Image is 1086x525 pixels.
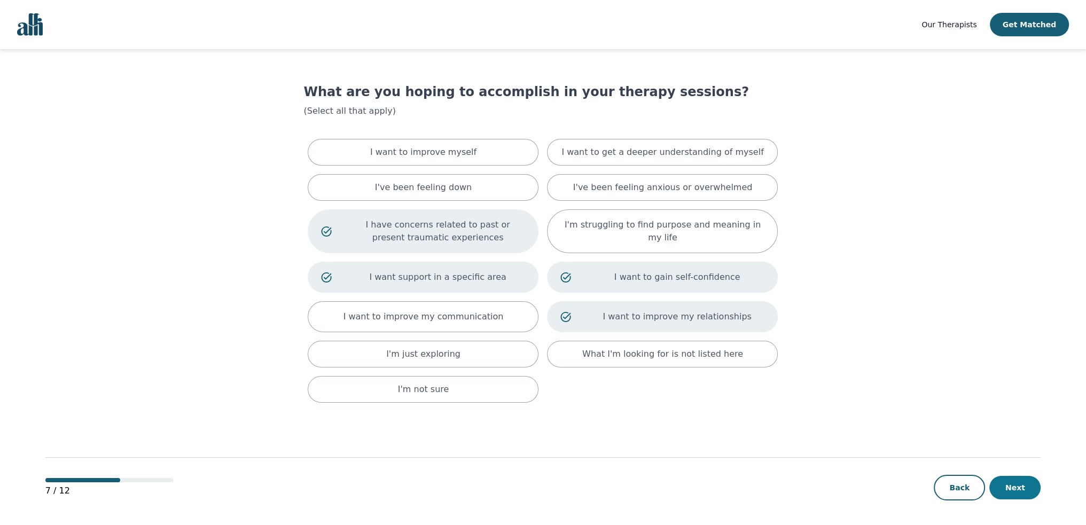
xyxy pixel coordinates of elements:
p: I'm struggling to find purpose and meaning in my life [560,218,764,244]
a: Our Therapists [921,18,976,31]
p: I'm just exploring [386,348,460,361]
p: I want to get a deeper understanding of myself [561,146,763,159]
p: I have concerns related to past or present traumatic experiences [350,218,526,244]
p: I want to improve my communication [343,310,504,323]
p: I've been feeling anxious or overwhelmed [573,181,753,194]
p: I want to improve myself [370,146,476,159]
p: I want support in a specific area [350,271,526,284]
button: Next [989,476,1041,499]
span: Our Therapists [921,20,976,29]
p: What I'm looking for is not listed here [582,348,743,361]
p: I want to improve my relationships [590,310,765,323]
p: 7 / 12 [45,484,174,497]
img: alli logo [17,13,43,36]
p: (Select all that apply) [303,105,782,117]
p: I've been feeling down [375,181,472,194]
h1: What are you hoping to accomplish in your therapy sessions? [303,83,782,100]
button: Back [934,475,985,500]
p: I'm not sure [398,383,449,396]
button: Get Matched [990,13,1069,36]
p: I want to gain self-confidence [590,271,765,284]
